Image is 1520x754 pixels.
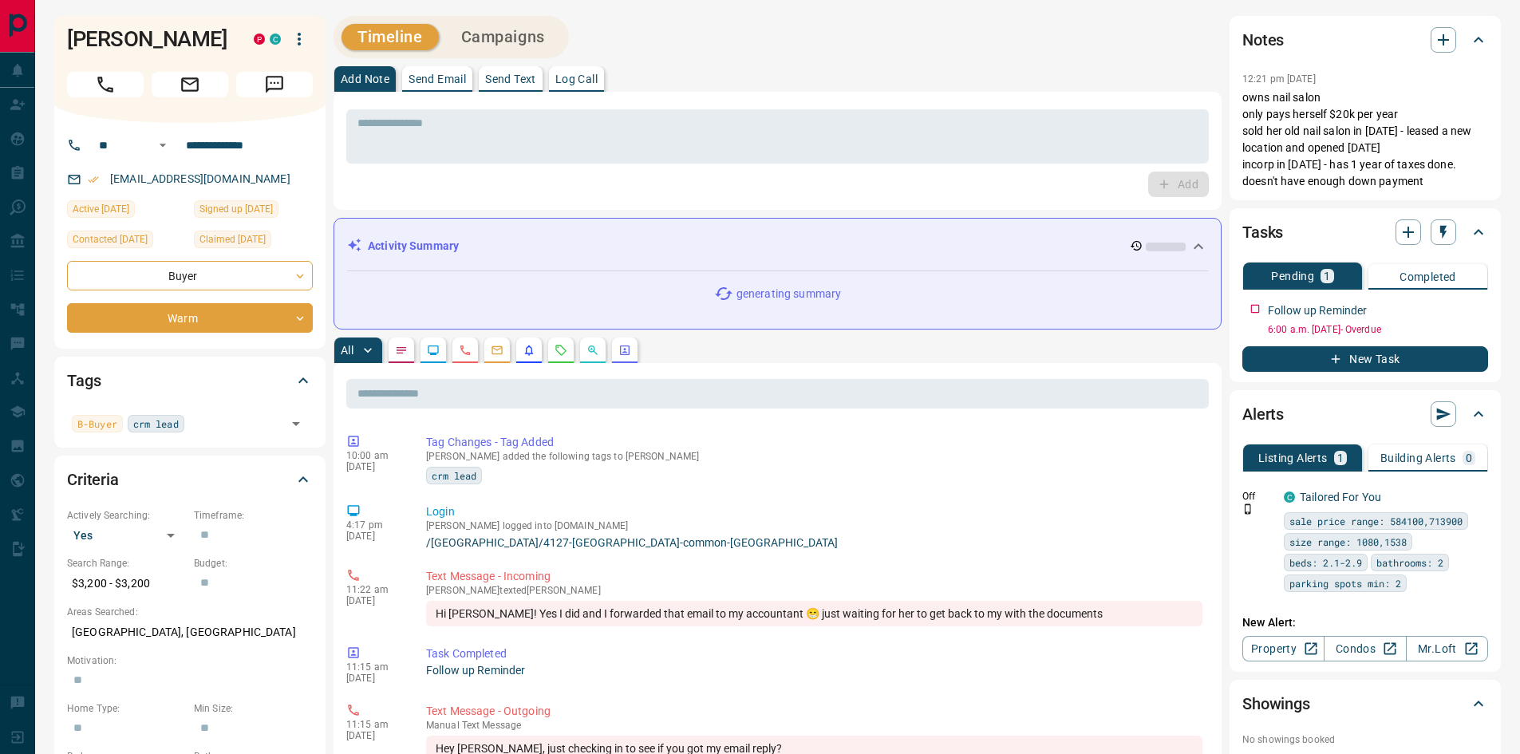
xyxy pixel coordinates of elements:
[426,601,1202,626] div: Hi [PERSON_NAME]! Yes I did and I forwarded that email to my accountant 😁 just waiting for her to...
[285,413,307,435] button: Open
[426,720,1202,731] p: Text Message
[1324,636,1406,661] a: Condos
[1406,636,1488,661] a: Mr.Loft
[432,468,476,484] span: crm lead
[67,619,313,645] p: [GEOGRAPHIC_DATA], [GEOGRAPHIC_DATA]
[1268,302,1367,319] p: Follow up Reminder
[341,345,353,356] p: All
[67,460,313,499] div: Criteria
[1400,271,1456,282] p: Completed
[194,556,313,570] p: Budget:
[346,584,402,595] p: 11:22 am
[1242,691,1310,716] h2: Showings
[67,556,186,570] p: Search Range:
[1242,73,1316,85] p: 12:21 pm [DATE]
[133,416,179,432] span: crm lead
[368,238,459,255] p: Activity Summary
[427,344,440,357] svg: Lead Browsing Activity
[199,231,266,247] span: Claimed [DATE]
[270,34,281,45] div: condos.ca
[523,344,535,357] svg: Listing Alerts
[67,361,313,400] div: Tags
[555,73,598,85] p: Log Call
[346,661,402,673] p: 11:15 am
[153,136,172,155] button: Open
[426,503,1202,520] p: Login
[1258,452,1328,464] p: Listing Alerts
[1289,555,1362,570] span: beds: 2.1-2.9
[73,231,148,247] span: Contacted [DATE]
[1242,219,1283,245] h2: Tasks
[194,508,313,523] p: Timeframe:
[1380,452,1456,464] p: Building Alerts
[426,451,1202,462] p: [PERSON_NAME] added the following tags to [PERSON_NAME]
[67,605,313,619] p: Areas Searched:
[67,701,186,716] p: Home Type:
[346,595,402,606] p: [DATE]
[618,344,631,357] svg: Agent Actions
[1242,27,1284,53] h2: Notes
[1242,489,1274,503] p: Off
[152,72,228,97] span: Email
[1242,89,1488,190] p: owns nail salon only pays herself $20k per year sold her old nail salon in [DATE] - leased a new ...
[67,200,186,223] div: Sat Oct 04 2025
[1289,575,1401,591] span: parking spots min: 2
[395,344,408,357] svg: Notes
[194,701,313,716] p: Min Size:
[426,645,1202,662] p: Task Completed
[1242,503,1254,515] svg: Push Notification Only
[67,231,186,253] div: Wed Oct 01 2025
[1242,401,1284,427] h2: Alerts
[445,24,561,50] button: Campaigns
[426,662,1202,679] p: Follow up Reminder
[347,231,1208,261] div: Activity Summary
[199,201,273,217] span: Signed up [DATE]
[67,368,101,393] h2: Tags
[1242,21,1488,59] div: Notes
[1242,346,1488,372] button: New Task
[67,303,313,333] div: Warm
[67,26,230,52] h1: [PERSON_NAME]
[1242,614,1488,631] p: New Alert:
[1376,555,1443,570] span: bathrooms: 2
[341,73,389,85] p: Add Note
[67,653,313,668] p: Motivation:
[67,508,186,523] p: Actively Searching:
[1300,491,1381,503] a: Tailored For You
[194,231,313,253] div: Mon Sep 15 2025
[67,72,144,97] span: Call
[346,673,402,684] p: [DATE]
[1271,270,1314,282] p: Pending
[67,467,119,492] h2: Criteria
[346,519,402,531] p: 4:17 pm
[346,531,402,542] p: [DATE]
[67,523,186,548] div: Yes
[73,201,129,217] span: Active [DATE]
[1268,322,1488,337] p: 6:00 a.m. [DATE] - Overdue
[67,570,186,597] p: $3,200 - $3,200
[77,416,117,432] span: B-Buyer
[1324,270,1330,282] p: 1
[1284,491,1295,503] div: condos.ca
[426,520,1202,531] p: [PERSON_NAME] logged into [DOMAIN_NAME]
[346,730,402,741] p: [DATE]
[1337,452,1344,464] p: 1
[342,24,439,50] button: Timeline
[426,720,460,731] span: manual
[1242,732,1488,747] p: No showings booked
[346,450,402,461] p: 10:00 am
[426,703,1202,720] p: Text Message - Outgoing
[67,261,313,290] div: Buyer
[110,172,290,185] a: [EMAIL_ADDRESS][DOMAIN_NAME]
[194,200,313,223] div: Mon Sep 15 2025
[236,72,313,97] span: Message
[491,344,503,357] svg: Emails
[346,719,402,730] p: 11:15 am
[346,461,402,472] p: [DATE]
[426,585,1202,596] p: [PERSON_NAME] texted [PERSON_NAME]
[1289,513,1463,529] span: sale price range: 584100,713900
[586,344,599,357] svg: Opportunities
[555,344,567,357] svg: Requests
[409,73,466,85] p: Send Email
[88,174,99,185] svg: Email Verified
